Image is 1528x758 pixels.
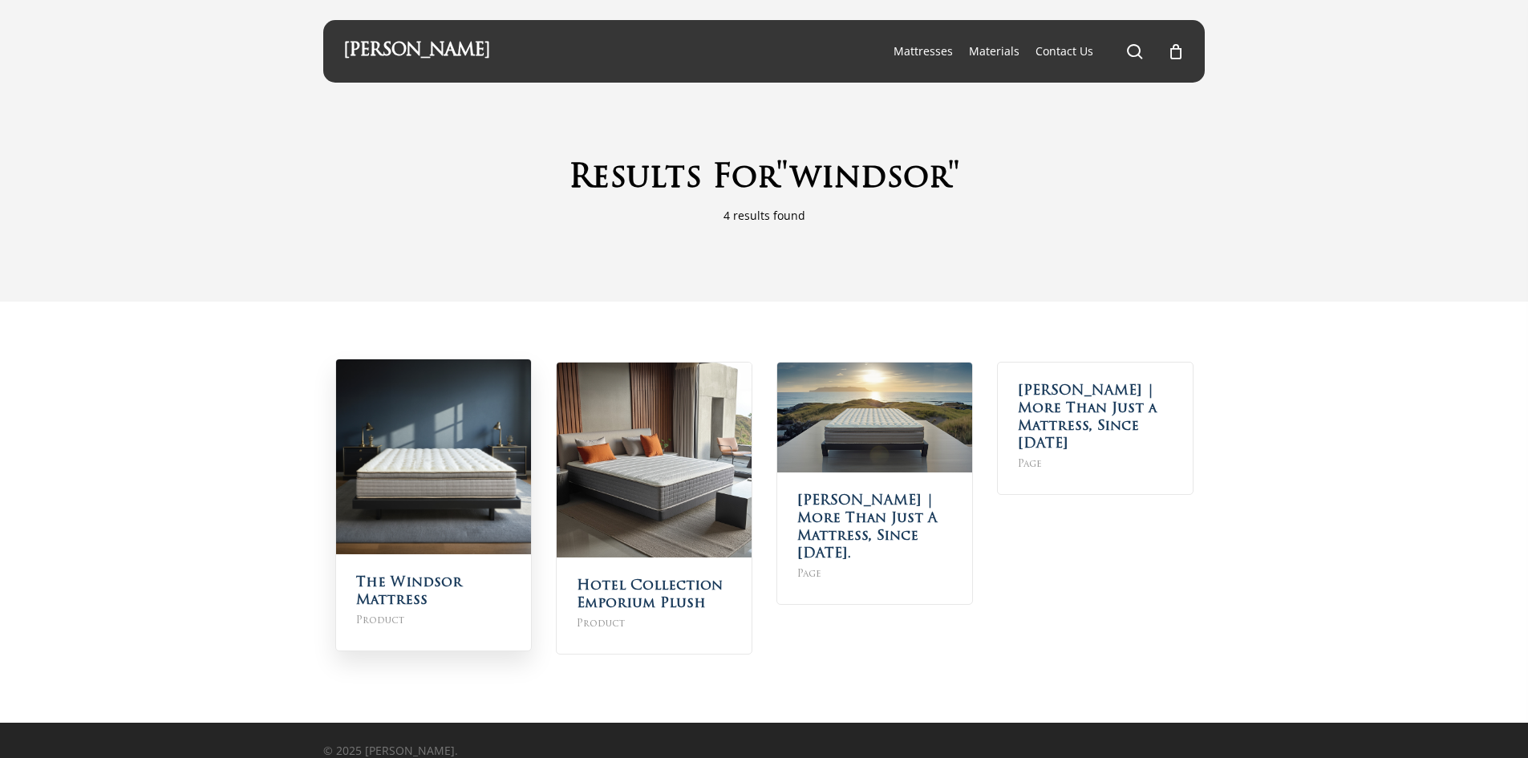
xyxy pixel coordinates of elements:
[969,43,1019,59] a: Materials
[1018,384,1157,451] a: [PERSON_NAME] | More Than Just a Mattress, Since [DATE]
[336,359,531,554] img: Windsor In Studio
[1018,456,1173,473] span: Page
[343,43,490,60] a: [PERSON_NAME]
[356,576,462,607] a: The Windsor Mattress
[323,159,1206,199] h1: Results For
[776,163,960,195] span: "windsor"
[356,612,511,630] span: Product
[577,579,723,610] a: Hotel Collection Emporium Plush
[1036,43,1093,59] a: Contact Us
[886,20,1185,83] nav: Main Menu
[797,565,952,583] span: Page
[723,208,805,223] span: 4 results found
[797,494,938,561] a: [PERSON_NAME] | More Than Just A Mattress, Since [DATE].
[1167,43,1185,60] a: Cart
[894,43,953,59] a: Mattresses
[577,615,732,633] span: Product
